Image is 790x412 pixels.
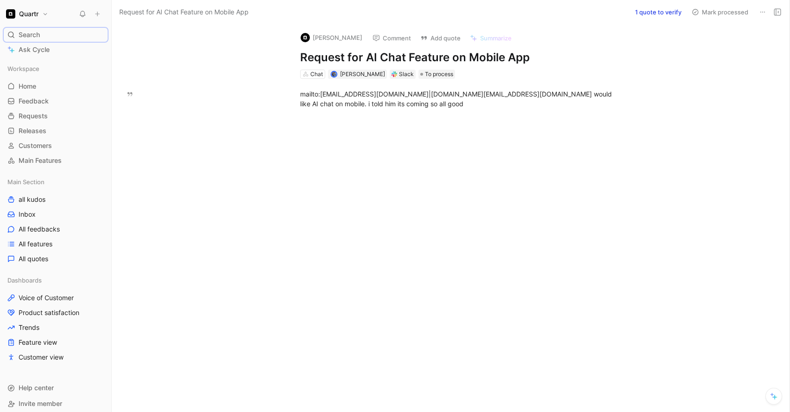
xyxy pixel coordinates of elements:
a: Voice of Customer [4,291,108,305]
span: Home [19,82,36,91]
span: Feature view [19,338,57,347]
span: Help center [19,384,54,392]
a: All quotes [4,252,108,266]
span: Inbox [19,210,36,219]
img: Quartr [6,9,15,19]
span: Workspace [7,64,39,73]
h1: Quartr [19,10,39,18]
div: Main Section [4,175,108,189]
span: Customer view [19,353,64,362]
span: [PERSON_NAME] [340,71,385,77]
span: all kudos [19,195,45,204]
button: QuartrQuartr [4,7,51,20]
button: logo[PERSON_NAME] [296,31,366,45]
a: All features [4,237,108,251]
span: Product satisfaction [19,308,79,317]
button: 1 quote to verify [631,6,686,19]
span: Voice of Customer [19,293,74,303]
a: Feature view [4,335,108,349]
div: Dashboards [4,273,108,287]
a: Feedback [4,94,108,108]
div: To process [418,70,455,79]
a: Product satisfaction [4,306,108,320]
span: All feedbacks [19,225,60,234]
span: Search [19,29,40,40]
div: DashboardsVoice of CustomerProduct satisfactionTrendsFeature viewCustomer view [4,273,108,364]
a: Customer view [4,350,108,364]
span: Dashboards [7,276,42,285]
span: Ask Cycle [19,44,50,55]
div: Help center [4,381,108,395]
div: Invite member [4,397,108,411]
button: Summarize [466,32,516,45]
span: Feedback [19,97,49,106]
a: Trends [4,321,108,335]
button: Mark processed [687,6,752,19]
img: logo [301,33,310,42]
div: Workspace [4,62,108,76]
img: avatar [332,72,337,77]
a: Ask Cycle [4,43,108,57]
a: Home [4,79,108,93]
span: Releases [19,126,46,135]
a: Customers [4,139,108,153]
div: Search [4,28,108,42]
div: Chat [310,70,323,79]
div: mailto:[EMAIL_ADDRESS][DOMAIN_NAME]|[DOMAIN_NAME][EMAIL_ADDRESS][DOMAIN_NAME] would like AI chat ... [300,89,621,109]
div: Slack [399,70,414,79]
button: Comment [368,32,415,45]
span: Invite member [19,399,62,407]
a: Releases [4,124,108,138]
span: All quotes [19,254,48,264]
span: Customers [19,141,52,150]
a: all kudos [4,193,108,206]
span: Request for AI Chat Feature on Mobile App [119,6,249,18]
span: Requests [19,111,48,121]
a: Main Features [4,154,108,167]
a: Requests [4,109,108,123]
span: To process [425,70,453,79]
span: Trends [19,323,39,332]
button: Add quote [416,32,465,45]
h1: Request for AI Chat Feature on Mobile App [300,50,621,65]
span: Summarize [480,34,512,42]
a: All feedbacks [4,222,108,236]
span: Main Section [7,177,45,187]
div: Main Sectionall kudosInboxAll feedbacksAll featuresAll quotes [4,175,108,266]
span: Main Features [19,156,62,165]
a: Inbox [4,207,108,221]
span: All features [19,239,52,249]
